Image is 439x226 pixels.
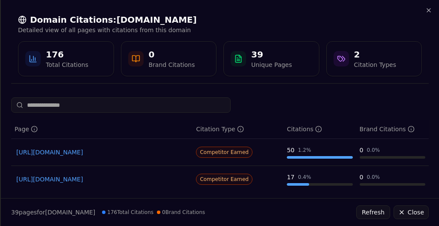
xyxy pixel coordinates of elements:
div: 0 [360,173,364,181]
th: page [11,120,192,139]
div: 0.4 % [298,174,311,181]
div: Citation Types [354,60,396,69]
div: Page [15,125,38,133]
div: 0.0 % [367,147,380,154]
button: Close [394,205,429,219]
div: 0.0 % [367,174,380,181]
p: page s for [11,208,95,217]
div: 1.2 % [298,147,311,154]
th: brandCitationCount [356,120,429,139]
span: 39 [11,209,19,216]
div: 0 [360,146,364,154]
div: 17 [287,173,295,181]
div: 50 [287,146,295,154]
span: Competitor Earned [196,147,253,158]
div: 2 [354,48,396,60]
a: [URL][DOMAIN_NAME] [16,175,187,184]
div: 39 [251,48,292,60]
div: Citations [287,125,322,133]
span: [DOMAIN_NAME] [45,209,95,216]
div: Total Citations [46,60,88,69]
div: Unique Pages [251,60,292,69]
button: Refresh [356,205,390,219]
th: citationTypes [192,120,283,139]
p: Detailed view of all pages with citations from this domain [18,26,422,34]
span: 176 Total Citations [102,209,153,216]
span: Competitor Earned [196,174,253,185]
div: 176 [46,48,88,60]
div: Brand Citations [149,60,195,69]
div: 0 [149,48,195,60]
div: Brand Citations [360,125,415,133]
h2: Domain Citations: [DOMAIN_NAME] [18,14,422,26]
span: 0 Brand Citations [157,209,205,216]
div: Citation Type [196,125,244,133]
th: totalCitationCount [283,120,356,139]
a: [URL][DOMAIN_NAME] [16,148,187,157]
